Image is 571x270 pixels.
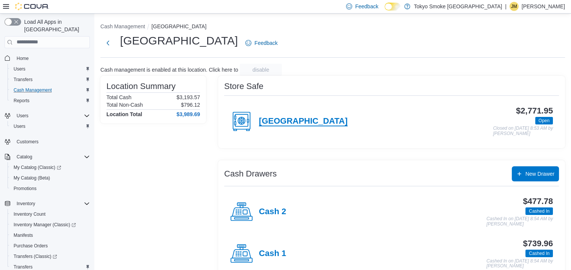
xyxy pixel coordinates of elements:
button: My Catalog (Beta) [8,173,93,183]
span: Open [535,117,553,124]
span: My Catalog (Classic) [14,164,61,170]
button: Reports [8,95,93,106]
button: [GEOGRAPHIC_DATA] [151,23,206,29]
a: My Catalog (Beta) [11,173,53,183]
div: James Mussellam [509,2,519,11]
a: My Catalog (Classic) [11,163,64,172]
h3: $739.96 [523,239,553,248]
span: Cash Management [11,86,90,95]
span: Inventory Count [14,211,46,217]
h3: Store Safe [224,82,263,91]
h4: Cash 1 [259,249,286,259]
span: Users [17,113,28,119]
span: Inventory Count [11,210,90,219]
span: Transfers [14,77,32,83]
span: Feedback [254,39,277,47]
span: disable [252,66,269,74]
span: Home [14,54,90,63]
span: My Catalog (Beta) [11,173,90,183]
span: Inventory [14,199,90,208]
span: Cash Management [14,87,52,93]
button: New Drawer [512,166,559,181]
h4: $3,989.69 [177,111,200,117]
a: Customers [14,137,42,146]
h3: $477.78 [523,197,553,206]
button: Home [2,53,93,64]
span: Inventory Manager (Classic) [14,222,76,228]
span: Inventory [17,201,35,207]
span: Feedback [355,3,378,10]
p: Cashed In on [DATE] 8:54 AM by [PERSON_NAME] [486,259,553,269]
span: Customers [14,137,90,146]
span: Transfers (Classic) [11,252,90,261]
button: Transfers [8,74,93,85]
h1: [GEOGRAPHIC_DATA] [120,33,238,48]
span: New Drawer [525,170,554,178]
a: Manifests [11,231,36,240]
span: Catalog [17,154,32,160]
span: Users [14,66,25,72]
button: Promotions [8,183,93,194]
h3: Location Summary [106,82,175,91]
button: Inventory [14,199,38,208]
a: Users [11,64,28,74]
a: Purchase Orders [11,241,51,250]
p: Cash management is enabled at this location. Click here to [100,67,238,73]
a: Inventory Count [11,210,49,219]
h6: Total Cash [106,94,131,100]
a: Transfers [11,75,35,84]
p: Closed on [DATE] 8:53 AM by [PERSON_NAME] [493,126,553,136]
p: $3,193.57 [177,94,200,100]
a: Inventory Manager (Classic) [11,220,79,229]
span: Promotions [11,184,90,193]
a: Reports [11,96,32,105]
span: Customers [17,139,38,145]
h4: Cash 2 [259,207,286,217]
span: Users [11,122,90,131]
a: Transfers (Classic) [8,251,93,262]
button: Next [100,35,115,51]
span: Load All Apps in [GEOGRAPHIC_DATA] [21,18,90,33]
button: Users [8,64,93,74]
a: Cash Management [11,86,55,95]
a: Feedback [242,35,280,51]
button: Catalog [2,152,93,162]
span: Reports [14,98,29,104]
h3: Cash Drawers [224,169,277,178]
h6: Total Non-Cash [106,102,143,108]
span: Transfers [11,75,90,84]
span: Cashed In [529,250,549,257]
span: Transfers (Classic) [14,253,57,259]
span: Purchase Orders [14,243,48,249]
span: Catalog [14,152,90,161]
button: Customers [2,136,93,147]
button: Catalog [14,152,35,161]
h4: Location Total [106,111,142,117]
button: Inventory [2,198,93,209]
img: Cova [15,3,49,10]
span: Inventory Manager (Classic) [11,220,90,229]
span: Cashed In [529,208,549,215]
p: [PERSON_NAME] [522,2,565,11]
button: Manifests [8,230,93,241]
button: Inventory Count [8,209,93,219]
p: $796.12 [181,102,200,108]
button: Users [8,121,93,132]
span: Transfers [14,264,32,270]
span: Cashed In [525,207,553,215]
a: Transfers (Classic) [11,252,60,261]
span: Home [17,55,29,61]
button: Users [2,110,93,121]
a: My Catalog (Classic) [8,162,93,173]
span: My Catalog (Classic) [11,163,90,172]
span: Open [539,117,549,124]
span: Cashed In [525,250,553,257]
h3: $2,771.95 [516,106,553,115]
span: Users [14,123,25,129]
button: Users [14,111,31,120]
span: My Catalog (Beta) [14,175,50,181]
span: Promotions [14,186,37,192]
nav: An example of EuiBreadcrumbs [100,23,565,32]
a: Users [11,122,28,131]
